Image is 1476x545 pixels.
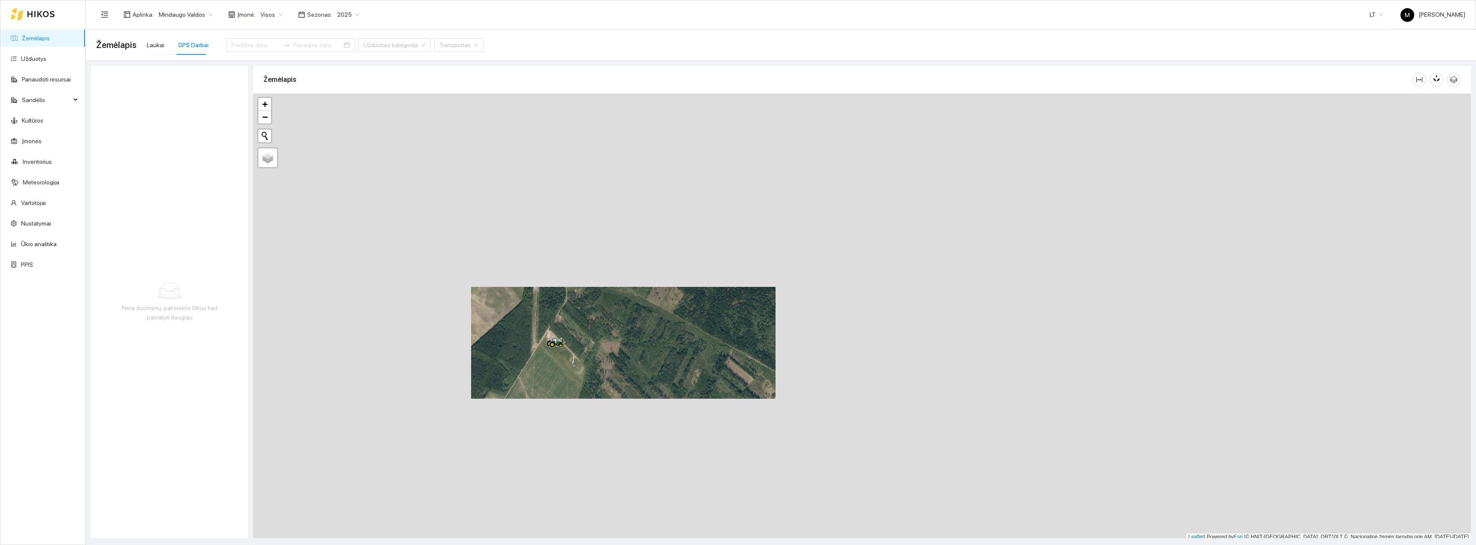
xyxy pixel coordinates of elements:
span: Sezonas : [307,10,332,19]
button: Initiate a new search [258,129,271,142]
a: Panaudoti resursai [22,76,71,83]
span: LT [1370,8,1383,21]
div: Žemėlapis [263,67,1412,92]
button: menu-fold [96,6,113,23]
span: Aplinka : [133,10,154,19]
span: [PERSON_NAME] [1400,11,1465,18]
a: Vartotojai [21,199,46,206]
a: Zoom in [258,98,271,111]
div: GPS Darbai [178,40,209,50]
span: swap-right [283,42,290,48]
div: Laukai [147,40,164,50]
a: Zoom out [258,111,271,123]
a: Meteorologija [23,179,59,186]
a: Nustatymai [21,220,51,227]
button: column-width [1412,73,1426,87]
span: 2025 [337,8,360,21]
a: Užduotys [21,55,46,62]
span: Įmonė : [237,10,255,19]
span: calendar [298,11,305,18]
span: | [1244,534,1246,540]
a: Esri [1234,534,1243,540]
span: Žemėlapis [96,38,136,52]
span: to [283,42,290,48]
a: Kultūros [22,117,43,124]
a: Leaflet [1189,534,1204,540]
a: Įmonės [22,138,42,145]
span: column-width [1413,76,1426,83]
div: | Powered by © HNIT-[GEOGRAPHIC_DATA]; ORT10LT ©, Nacionalinė žemės tarnyba prie AM, [DATE]-[DATE] [1186,533,1471,541]
span: − [262,111,268,122]
span: + [262,99,268,109]
span: menu-fold [101,11,109,18]
span: M [1405,8,1410,22]
span: shop [228,11,235,18]
span: Sandėlis [22,91,71,108]
a: PPIS [21,261,33,268]
a: Žemėlapis [22,35,50,42]
a: Ūkio analitika [21,241,57,247]
div: Nėra duomenų, pakeiskite filtrus kad pamatyti daugiau [112,303,227,322]
a: Layers [258,148,277,167]
input: Pradžios data [231,40,280,50]
span: Mindaugo Valdos [159,8,213,21]
span: Visos [260,8,283,21]
a: Inventorius [23,158,52,165]
span: layout [124,11,130,18]
input: Pabaigos data [293,40,342,50]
